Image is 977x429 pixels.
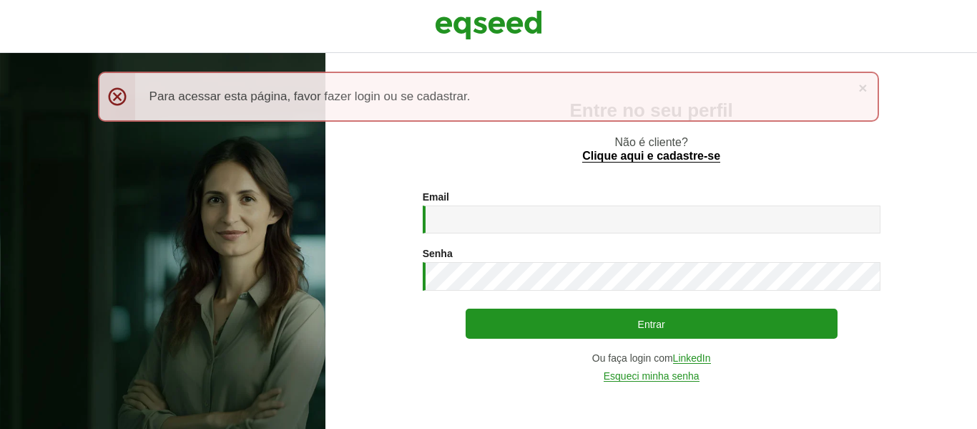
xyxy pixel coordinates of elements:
p: Não é cliente? [354,135,948,163]
a: × [858,80,867,95]
a: Esqueci minha senha [604,371,699,382]
div: Ou faça login com [423,353,880,364]
div: Para acessar esta página, favor fazer login ou se cadastrar. [98,72,880,122]
img: EqSeed Logo [435,7,542,43]
a: LinkedIn [673,353,711,364]
label: Senha [423,249,453,259]
a: Clique aqui e cadastre-se [582,150,720,163]
label: Email [423,192,449,202]
button: Entrar [466,309,838,339]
